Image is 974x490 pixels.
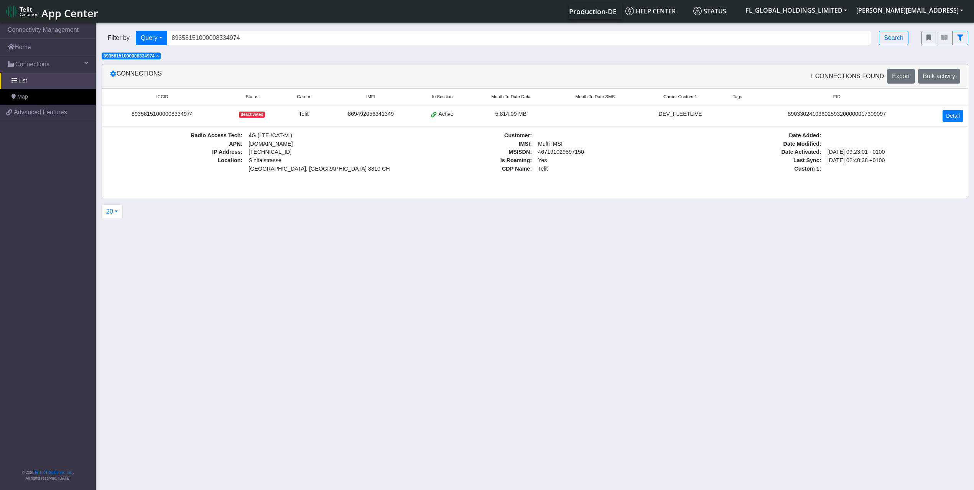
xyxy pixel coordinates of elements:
[625,7,676,15] span: Help center
[107,110,218,118] div: 89358151000008334974
[101,204,123,219] button: 20
[248,149,291,155] span: [TECHNICAL_ID]
[852,3,968,17] button: [PERSON_NAME][EMAIL_ADDRESS]
[286,110,321,118] div: Telit
[396,140,535,148] span: IMSI :
[693,7,702,15] img: status.svg
[107,156,245,173] span: Location :
[245,140,384,148] span: [DOMAIN_NAME]
[642,110,719,118] div: DEV_FLEETLIVE
[535,148,674,156] span: 467191029897150
[248,165,381,173] span: [GEOGRAPHIC_DATA], [GEOGRAPHIC_DATA] 8810 CH
[107,148,245,156] span: IP Address :
[824,156,963,165] span: [DATE] 02:40:38 +0100
[622,3,690,19] a: Help center
[366,94,375,100] span: IMEI
[491,94,530,100] span: Month To Date Data
[833,94,841,100] span: EID
[690,3,741,19] a: Status
[495,111,527,117] span: 5,814.09 MB
[14,108,67,117] span: Advanced Features
[156,94,168,100] span: ICCID
[887,69,915,84] button: Export
[167,31,872,45] input: Search...
[6,5,38,18] img: logo-telit-cinterion-gw-new.png
[918,69,960,84] button: Bulk activity
[879,31,908,45] button: Search
[41,6,98,20] span: App Center
[245,132,384,140] span: 4G (LTE /CAT-M )
[943,110,963,122] a: Detail
[569,7,617,16] span: Production-DE
[35,470,73,475] a: Telit IoT Solutions, Inc.
[663,94,697,100] span: Carrier Custom 1
[892,73,910,79] span: Export
[741,3,852,17] button: FL_GLOBAL_HOLDINGS_LIMITED
[432,94,453,100] span: In Session
[6,3,97,20] a: App Center
[535,165,674,173] span: Telit
[396,165,535,173] span: CDP Name :
[107,140,245,148] span: APN :
[18,77,27,85] span: List
[246,94,258,100] span: Status
[15,60,49,69] span: Connections
[538,157,547,163] span: Yes
[810,72,884,81] span: 1 Connections found
[921,31,968,45] div: fitlers menu
[248,156,381,165] span: Sihltalstrasse
[535,140,674,148] span: Multi IMSI
[824,148,963,156] span: [DATE] 09:23:01 +0100
[756,110,917,118] div: 89033024103602593200000017309097
[733,94,742,100] span: Tags
[156,53,159,59] span: ×
[17,93,28,101] span: Map
[685,148,824,156] span: Date Activated :
[438,110,453,118] span: Active
[156,54,159,58] button: Close
[107,132,245,140] span: Radio Access Tech :
[685,140,824,148] span: Date Modified :
[102,33,136,43] span: Filter by
[136,31,167,45] button: Query
[104,69,535,84] div: Connections
[331,110,411,118] div: 869492056341349
[569,3,616,19] a: Your current platform instance
[685,132,824,140] span: Date Added :
[239,112,265,118] span: deactivated
[693,7,726,15] span: Status
[923,73,955,79] span: Bulk activity
[297,94,310,100] span: Carrier
[396,156,535,165] span: Is Roaming :
[104,53,155,59] span: 89358151000008334974
[575,94,615,100] span: Month To Date SMS
[685,165,824,173] span: Custom 1 :
[685,156,824,165] span: Last Sync :
[396,132,535,140] span: Customer :
[625,7,634,15] img: knowledge.svg
[396,148,535,156] span: MSISDN :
